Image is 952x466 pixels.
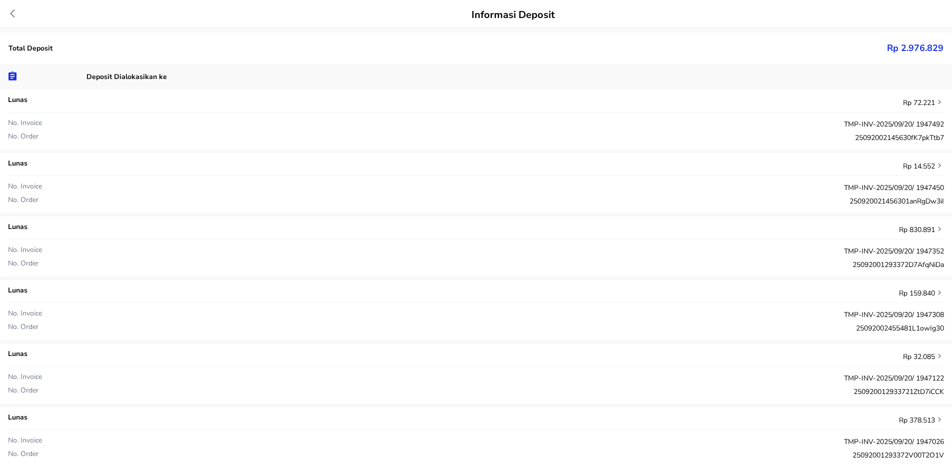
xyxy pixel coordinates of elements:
[320,450,944,460] p: 25092001293372V00T2O1V
[320,259,944,270] p: 25092001293372D7AfqNiDa
[8,158,476,168] p: Lunas
[8,181,320,191] p: No. Invoice
[8,371,320,382] p: No. Invoice
[476,413,944,425] p: Rp 378.513
[8,194,320,205] p: No. Order
[87,7,939,22] p: Informasi deposit
[476,41,943,55] p: Rp 2.976.829
[8,258,320,268] p: No. Order
[476,286,944,298] p: Rp 159.840
[476,223,944,235] p: Rp 830.891
[86,71,943,82] p: Deposit Dialokasikan ke
[8,308,320,318] p: No. Invoice
[320,246,944,256] p: TMP-INV-2025/09/20/ 1947352
[320,132,944,143] p: 25092002145630fK7pkTtb7
[320,182,944,193] p: TMP-INV-2025/09/20/ 1947450
[8,221,476,232] p: Lunas
[8,117,320,128] p: No. Invoice
[8,71,16,80] img: deposit-details.13ad70e3.svg
[8,131,320,141] p: No. Order
[8,43,476,53] p: Total Deposit
[320,309,944,320] p: TMP-INV-2025/09/20/ 1947308
[320,373,944,383] p: TMP-INV-2025/09/20/ 1947122
[8,348,476,359] p: Lunas
[476,96,944,108] p: Rp 72.221
[320,119,944,129] p: TMP-INV-2025/09/20/ 1947492
[8,448,320,459] p: No. Order
[8,385,320,395] p: No. Order
[8,244,320,255] p: No. Invoice
[8,412,476,422] p: Lunas
[320,323,944,333] p: 25092002455481L1owIg30
[476,159,944,171] p: Rp 14.552
[320,386,944,397] p: 250920012933721ZtD7iCCK
[8,435,320,445] p: No. Invoice
[320,436,944,447] p: TMP-INV-2025/09/20/ 1947026
[8,94,476,105] p: Lunas
[8,285,476,295] p: Lunas
[476,350,944,362] p: Rp 32.085
[8,321,320,332] p: No. Order
[320,196,944,206] p: 250920021456301anRgDw3iI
